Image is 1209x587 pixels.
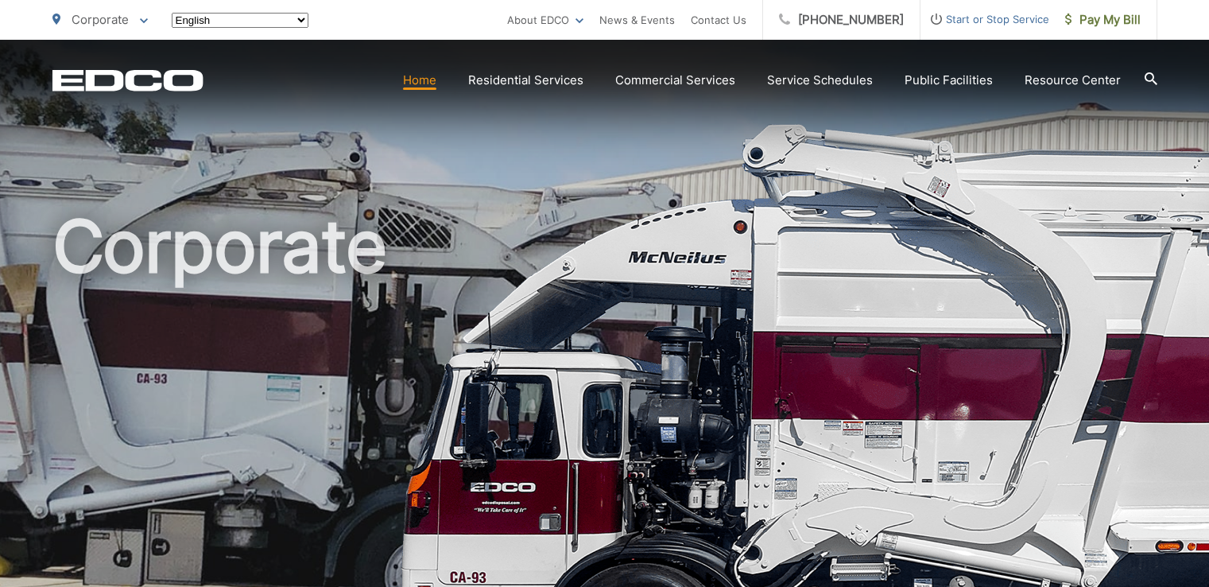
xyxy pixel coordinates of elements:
a: News & Events [599,10,675,29]
select: Select a language [172,13,308,28]
a: Contact Us [691,10,746,29]
a: Residential Services [468,71,583,90]
a: About EDCO [507,10,583,29]
a: Resource Center [1025,71,1121,90]
span: Pay My Bill [1065,10,1141,29]
span: Corporate [72,12,129,27]
a: Public Facilities [905,71,993,90]
a: Commercial Services [615,71,735,90]
a: Service Schedules [767,71,873,90]
a: Home [403,71,436,90]
a: EDCD logo. Return to the homepage. [52,69,203,91]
